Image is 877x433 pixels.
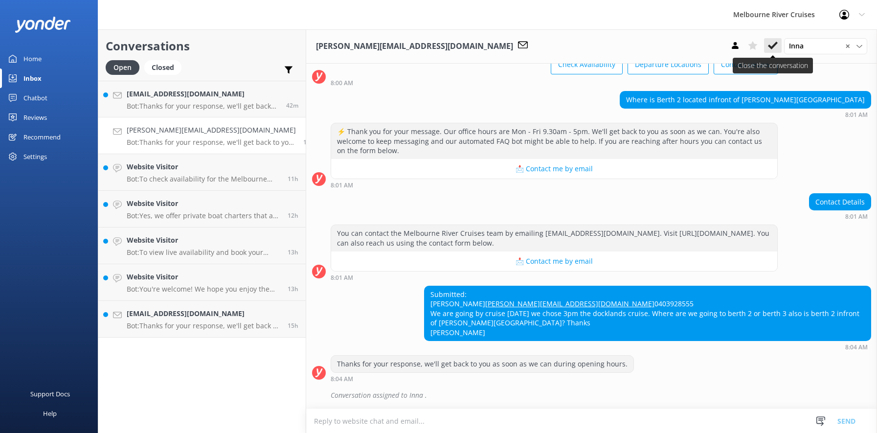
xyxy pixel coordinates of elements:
div: Settings [23,147,47,166]
span: Inna [789,41,810,51]
span: ✕ [845,42,850,51]
span: Oct 01 2025 08:26pm (UTC +10:00) Australia/Sydney [288,248,298,256]
strong: 8:00 AM [331,80,353,86]
div: Contact Details [810,194,871,210]
p: Bot: Thanks for your response, we'll get back to you as soon as we can during opening hours. [127,138,296,147]
div: Open [106,60,139,75]
div: Oct 02 2025 08:01am (UTC +10:00) Australia/Sydney [809,213,871,220]
h4: Website Visitor [127,161,280,172]
div: Oct 02 2025 08:01am (UTC +10:00) Australia/Sydney [620,111,871,118]
strong: 8:01 AM [845,214,868,220]
h4: Website Visitor [127,198,280,209]
button: 📩 Contact me by email [331,159,777,179]
div: Reviews [23,108,47,127]
button: Contact Details [714,55,778,74]
span: Oct 02 2025 08:04am (UTC +10:00) Australia/Sydney [303,138,311,146]
div: Oct 02 2025 08:04am (UTC +10:00) Australia/Sydney [331,375,634,382]
span: Oct 02 2025 08:54am (UTC +10:00) Australia/Sydney [286,101,298,110]
div: Submitted: [PERSON_NAME] 0403928555 We are going by cruise [DATE] we chose 3pm the docklands crui... [425,286,871,341]
span: Oct 01 2025 07:58pm (UTC +10:00) Australia/Sydney [288,285,298,293]
div: Recommend [23,127,61,147]
a: Open [106,62,144,72]
a: [PERSON_NAME][EMAIL_ADDRESS][DOMAIN_NAME] [485,299,654,308]
div: Help [43,404,57,423]
a: Website VisitorBot:To check availability for the Melbourne River Cruise, please visit [URL][DOMAI... [98,154,306,191]
span: Oct 01 2025 10:33pm (UTC +10:00) Australia/Sydney [288,175,298,183]
div: Inbox [23,68,42,88]
p: Bot: To check availability for the Melbourne River Cruise, please visit [URL][DOMAIN_NAME]. [127,175,280,183]
div: You can contact the Melbourne River Cruises team by emailing [EMAIL_ADDRESS][DOMAIN_NAME]. Visit ... [331,225,777,251]
p: Bot: Yes, we offer private boat charters that are ideal for proposals. Each charter is custom-tai... [127,211,280,220]
button: 📩 Contact me by email [331,251,777,271]
div: Oct 02 2025 08:01am (UTC +10:00) Australia/Sydney [331,182,778,188]
div: Oct 02 2025 08:04am (UTC +10:00) Australia/Sydney [424,343,871,350]
span: Oct 01 2025 09:30pm (UTC +10:00) Australia/Sydney [288,211,298,220]
strong: 8:01 AM [331,275,353,281]
div: ⚡ Thank you for your message. Our office hours are Mon - Fri 9.30am - 5pm. We'll get back to you ... [331,123,777,159]
h4: Website Visitor [127,272,280,282]
div: Oct 02 2025 08:00am (UTC +10:00) Australia/Sydney [331,79,778,86]
p: Bot: Thanks for your response, we'll get back to you as soon as we can during opening hours. [127,321,280,330]
div: Assign User [784,38,867,54]
a: Closed [144,62,186,72]
img: yonder-white-logo.png [15,17,71,33]
strong: 8:04 AM [845,344,868,350]
div: Home [23,49,42,68]
h4: [EMAIL_ADDRESS][DOMAIN_NAME] [127,308,280,319]
div: Conversation assigned to Inna . [331,387,871,404]
a: [PERSON_NAME][EMAIL_ADDRESS][DOMAIN_NAME]Bot:Thanks for your response, we'll get back to you as s... [98,117,306,154]
h4: [EMAIL_ADDRESS][DOMAIN_NAME] [127,89,279,99]
div: Where is Berth 2 located infront of [PERSON_NAME][GEOGRAPHIC_DATA] [620,91,871,108]
a: [EMAIL_ADDRESS][DOMAIN_NAME]Bot:Thanks for your response, we'll get back to you as soon as we can... [98,81,306,117]
div: Closed [144,60,181,75]
div: Chatbot [23,88,47,108]
div: Thanks for your response, we'll get back to you as soon as we can during opening hours. [331,356,633,372]
strong: 8:04 AM [331,376,353,382]
button: Check Availability [551,55,623,74]
a: Website VisitorBot:Yes, we offer private boat charters that are ideal for proposals. Each charter... [98,191,306,228]
div: 2025-10-01T23:37:00.559 [312,387,871,404]
p: Bot: Thanks for your response, we'll get back to you as soon as we can during opening hours. [127,102,279,111]
h4: [PERSON_NAME][EMAIL_ADDRESS][DOMAIN_NAME] [127,125,296,136]
span: Oct 01 2025 05:52pm (UTC +10:00) Australia/Sydney [288,321,298,330]
a: Website VisitorBot:You're welcome! We hope you enjoy the cruise!13h [98,264,306,301]
div: Support Docs [30,384,70,404]
h4: Website Visitor [127,235,280,246]
a: Website VisitorBot:To view live availability and book your Melbourne River Cruise experience, ple... [98,228,306,264]
p: Bot: You're welcome! We hope you enjoy the cruise! [127,285,280,294]
div: Oct 02 2025 08:01am (UTC +10:00) Australia/Sydney [331,274,778,281]
h2: Conversations [106,37,298,55]
p: Bot: To view live availability and book your Melbourne River Cruise experience, please visit [URL... [127,248,280,257]
a: [EMAIL_ADDRESS][DOMAIN_NAME]Bot:Thanks for your response, we'll get back to you as soon as we can... [98,301,306,338]
button: Departure Locations [628,55,709,74]
h3: [PERSON_NAME][EMAIL_ADDRESS][DOMAIN_NAME] [316,40,513,53]
strong: 8:01 AM [845,112,868,118]
strong: 8:01 AM [331,182,353,188]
